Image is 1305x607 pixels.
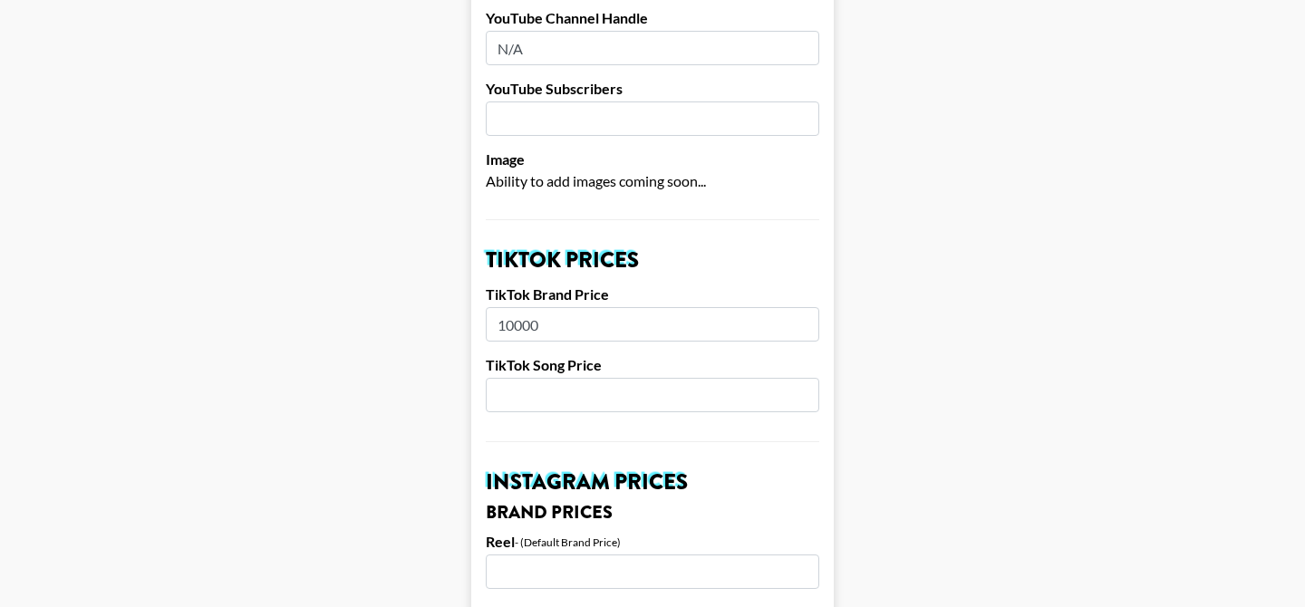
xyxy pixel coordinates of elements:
[486,172,706,189] span: Ability to add images coming soon...
[486,80,819,98] label: YouTube Subscribers
[486,504,819,522] h3: Brand Prices
[486,9,819,27] label: YouTube Channel Handle
[486,533,515,551] label: Reel
[486,285,819,303] label: TikTok Brand Price
[515,535,621,549] div: - (Default Brand Price)
[486,471,819,493] h2: Instagram Prices
[486,356,819,374] label: TikTok Song Price
[486,150,819,169] label: Image
[486,249,819,271] h2: TikTok Prices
